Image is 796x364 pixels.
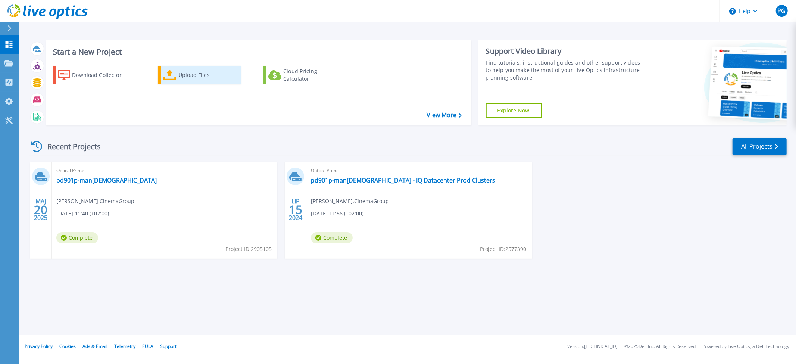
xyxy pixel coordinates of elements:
[56,232,98,243] span: Complete
[263,66,346,84] a: Cloud Pricing Calculator
[56,197,134,205] span: [PERSON_NAME] , CinemaGroup
[624,344,696,349] li: © 2025 Dell Inc. All Rights Reserved
[288,196,303,223] div: LIP 2024
[311,232,353,243] span: Complete
[486,59,644,81] div: Find tutorials, instructional guides and other support videos to help you make the most of your L...
[56,177,157,184] a: pd901p-man[DEMOGRAPHIC_DATA]
[702,344,789,349] li: Powered by Live Optics, a Dell Technology
[225,245,272,253] span: Project ID: 2905105
[289,206,302,213] span: 15
[311,167,527,175] span: Optical Prime
[56,167,273,175] span: Optical Prime
[59,343,76,349] a: Cookies
[777,8,786,14] span: PG
[34,196,48,223] div: MAJ 2025
[82,343,107,349] a: Ads & Email
[311,197,389,205] span: [PERSON_NAME] , CinemaGroup
[158,66,241,84] a: Upload Files
[311,209,363,218] span: [DATE] 11:56 (+02:00)
[53,48,461,56] h3: Start a New Project
[25,343,53,349] a: Privacy Policy
[29,137,111,156] div: Recent Projects
[53,66,136,84] a: Download Collector
[160,343,177,349] a: Support
[178,68,238,83] div: Upload Files
[733,138,787,155] a: All Projects
[142,343,153,349] a: EULA
[480,245,527,253] span: Project ID: 2577390
[34,206,47,213] span: 20
[311,177,495,184] a: pd901p-man[DEMOGRAPHIC_DATA] - IQ Datacenter Prod Clusters
[567,344,618,349] li: Version: [TECHNICAL_ID]
[114,343,135,349] a: Telemetry
[72,68,132,83] div: Download Collector
[427,112,461,119] a: View More
[486,103,543,118] a: Explore Now!
[283,68,343,83] div: Cloud Pricing Calculator
[56,209,109,218] span: [DATE] 11:40 (+02:00)
[486,46,644,56] div: Support Video Library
